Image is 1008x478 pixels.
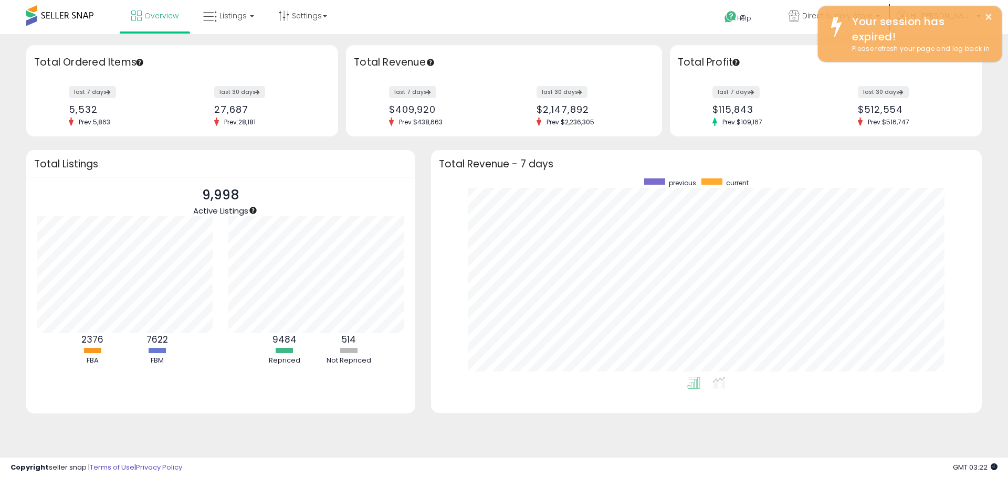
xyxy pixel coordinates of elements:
label: last 7 days [69,86,116,98]
span: Listings [219,10,247,21]
div: Your session has expired! [844,14,994,44]
div: Tooltip anchor [426,58,435,67]
div: $2,147,892 [537,104,644,115]
h3: Total Revenue [354,55,654,70]
span: Help [737,14,751,23]
label: last 30 days [537,86,587,98]
span: Direct Supply Store [802,10,873,21]
span: Prev: $109,167 [717,118,768,126]
span: Prev: $438,663 [394,118,448,126]
span: Prev: 5,863 [73,118,115,126]
h3: Total Listings [34,160,407,168]
label: last 7 days [389,86,436,98]
b: 9484 [272,333,297,346]
div: Tooltip anchor [248,206,258,215]
label: last 30 days [214,86,265,98]
a: Privacy Policy [136,462,182,472]
div: FBM [125,356,188,366]
i: Get Help [724,10,737,24]
div: Please refresh your page and log back in [844,44,994,54]
b: 514 [342,333,356,346]
label: last 7 days [712,86,760,98]
h3: Total Ordered Items [34,55,330,70]
div: FBA [61,356,124,366]
h3: Total Profit [678,55,974,70]
a: Terms of Use [90,462,134,472]
h3: Total Revenue - 7 days [439,160,974,168]
span: Overview [144,10,178,21]
div: $512,554 [858,104,963,115]
div: Tooltip anchor [731,58,741,67]
span: previous [669,178,696,187]
a: Help [716,3,772,34]
span: Prev: $2,236,305 [541,118,600,126]
span: Prev: 28,181 [219,118,261,126]
div: $115,843 [712,104,818,115]
div: 5,532 [69,104,174,115]
label: last 30 days [858,86,909,98]
p: 9,998 [193,185,248,205]
b: 7622 [146,333,168,346]
div: Not Repriced [318,356,381,366]
span: 2025-08-13 03:22 GMT [953,462,997,472]
div: Repriced [253,356,316,366]
span: Active Listings [193,205,248,216]
div: seller snap | | [10,463,182,473]
b: 2376 [81,333,103,346]
span: Prev: $516,747 [863,118,915,126]
div: Tooltip anchor [135,58,144,67]
div: $409,920 [389,104,496,115]
div: 27,687 [214,104,320,115]
span: current [726,178,749,187]
button: × [984,10,993,24]
strong: Copyright [10,462,49,472]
